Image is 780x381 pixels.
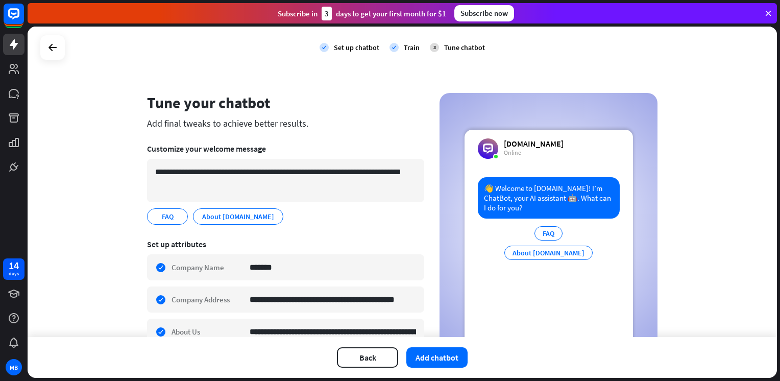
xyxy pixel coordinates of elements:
div: Customize your welcome message [147,144,424,154]
i: check [389,43,399,52]
button: Back [337,347,398,368]
div: Tune your chatbot [147,93,424,112]
div: Set up attributes [147,239,424,249]
span: About XTB.com [201,211,275,222]
div: Online [504,149,564,157]
div: days [9,270,19,277]
div: Subscribe now [454,5,514,21]
button: Add chatbot [406,347,468,368]
div: 3 [322,7,332,20]
div: Set up chatbot [334,43,379,52]
span: FAQ [161,211,175,222]
div: FAQ [534,226,563,241]
div: Tune chatbot [444,43,485,52]
a: 14 days [3,258,25,280]
div: 14 [9,261,19,270]
i: check [320,43,329,52]
div: Subscribe in days to get your first month for $1 [278,7,446,20]
div: About [DOMAIN_NAME] [504,246,593,260]
div: Train [404,43,420,52]
div: Add final tweaks to achieve better results. [147,117,424,129]
div: 👋 Welcome to [DOMAIN_NAME]! I’m ChatBot, your AI assistant 🤖. What can I do for you? [478,177,620,219]
div: MB [6,359,22,375]
div: 3 [430,43,439,52]
button: Open LiveChat chat widget [8,4,39,35]
div: [DOMAIN_NAME] [504,138,564,149]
